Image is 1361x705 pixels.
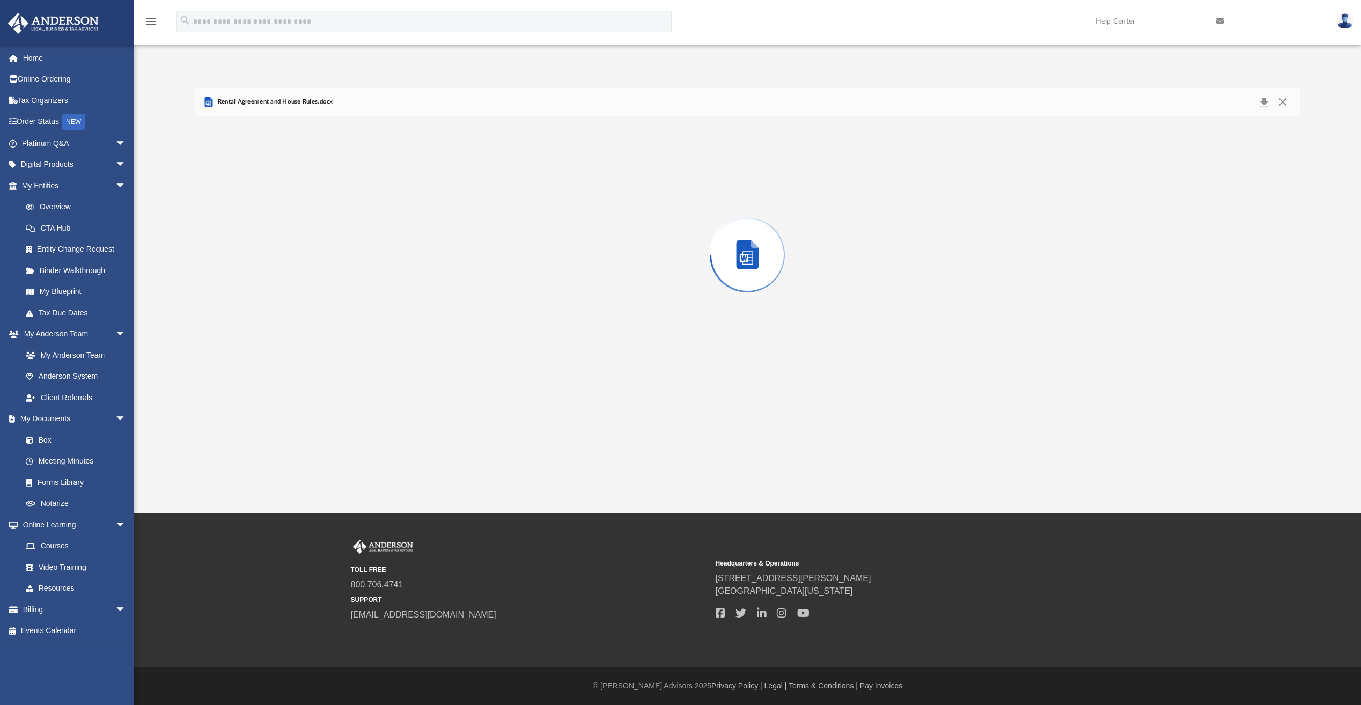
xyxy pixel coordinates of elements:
a: CTA Hub [15,217,142,239]
img: Anderson Advisors Platinum Portal [5,13,102,34]
a: Meeting Minutes [15,451,137,472]
a: Resources [15,578,137,599]
i: menu [145,15,158,28]
span: arrow_drop_down [115,599,137,621]
a: Digital Productsarrow_drop_down [8,154,142,175]
a: Online Learningarrow_drop_down [8,514,137,535]
a: Binder Walkthrough [15,260,142,281]
img: User Pic [1337,13,1353,29]
a: Entity Change Request [15,239,142,260]
a: Forms Library [15,472,131,493]
a: My Entitiesarrow_drop_down [8,175,142,196]
a: My Anderson Teamarrow_drop_down [8,324,137,345]
span: Rental Agreement and House Rules.docx [215,97,333,107]
a: Order StatusNEW [8,111,142,133]
small: SUPPORT [351,595,708,605]
span: arrow_drop_down [115,514,137,536]
a: Video Training [15,556,131,578]
a: My Blueprint [15,281,137,303]
span: arrow_drop_down [115,133,137,155]
a: Home [8,47,142,69]
a: Terms & Conditions | [789,681,858,690]
span: arrow_drop_down [115,324,137,346]
a: Courses [15,535,137,557]
a: My Anderson Team [15,344,131,366]
span: arrow_drop_down [115,408,137,430]
a: 800.706.4741 [351,580,403,589]
button: Close [1273,94,1292,109]
img: Anderson Advisors Platinum Portal [351,540,415,554]
a: [STREET_ADDRESS][PERSON_NAME] [716,574,871,583]
div: NEW [62,114,85,130]
a: Billingarrow_drop_down [8,599,142,620]
a: Anderson System [15,366,137,387]
a: Pay Invoices [860,681,902,690]
div: Preview [195,88,1299,393]
a: [GEOGRAPHIC_DATA][US_STATE] [716,586,853,596]
a: My Documentsarrow_drop_down [8,408,137,430]
a: Notarize [15,493,137,515]
a: Box [15,429,131,451]
a: [EMAIL_ADDRESS][DOMAIN_NAME] [351,610,496,619]
a: Tax Organizers [8,90,142,111]
a: Client Referrals [15,387,137,408]
a: Overview [15,196,142,218]
a: Tax Due Dates [15,302,142,324]
a: Online Ordering [8,69,142,90]
a: Privacy Policy | [711,681,762,690]
a: Events Calendar [8,620,142,642]
div: © [PERSON_NAME] Advisors 2025 [134,680,1361,692]
a: menu [145,20,158,28]
span: arrow_drop_down [115,154,137,176]
a: Legal | [764,681,787,690]
small: Headquarters & Operations [716,559,1073,568]
a: Platinum Q&Aarrow_drop_down [8,133,142,154]
button: Download [1254,94,1274,109]
i: search [179,14,191,26]
span: arrow_drop_down [115,175,137,197]
small: TOLL FREE [351,565,708,575]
